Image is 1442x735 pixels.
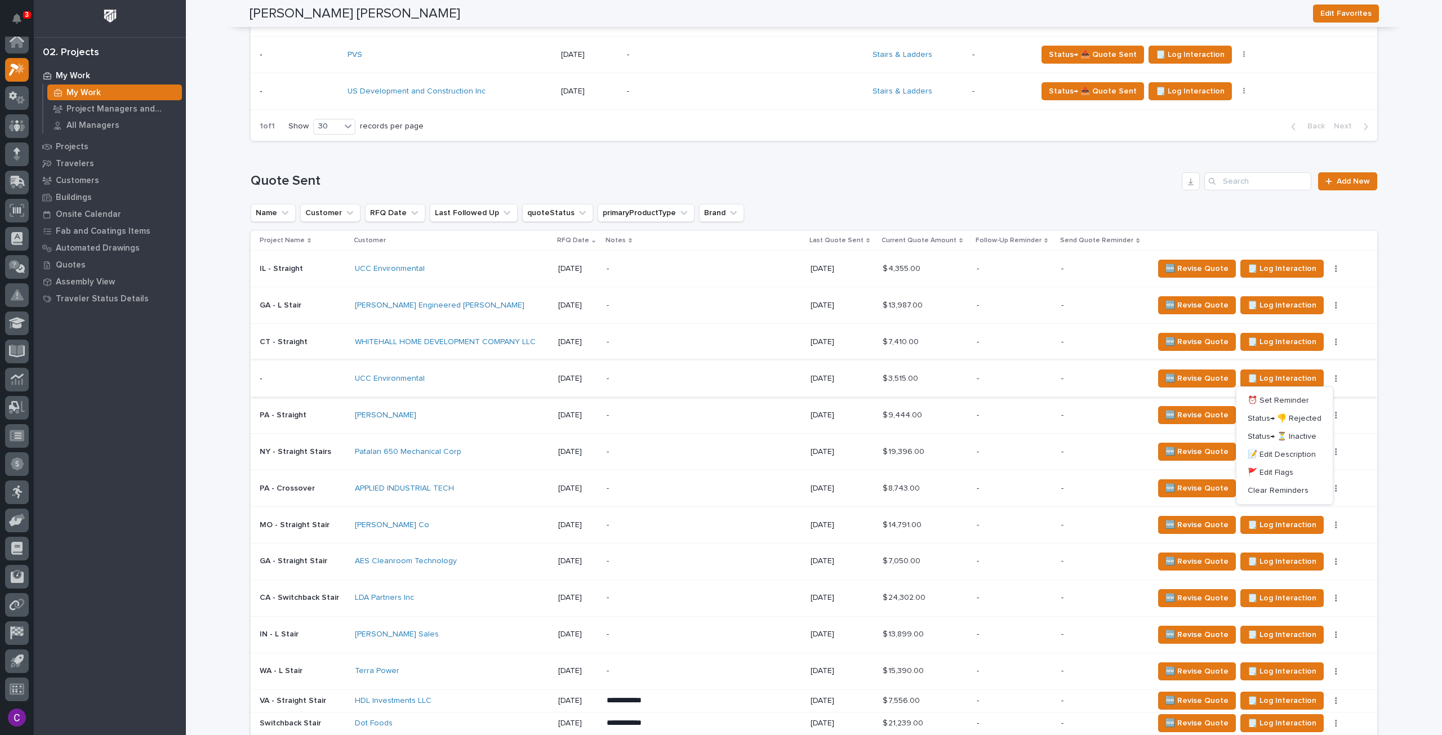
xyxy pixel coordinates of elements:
[1061,264,1145,274] p: -
[883,664,926,676] p: $ 15,390.00
[34,155,186,172] a: Travelers
[260,372,265,384] p: -
[607,301,802,310] p: -
[260,591,341,603] p: CA - Switchback Stair
[34,239,186,256] a: Automated Drawings
[972,87,1028,96] p: -
[607,447,802,457] p: -
[558,484,598,493] p: [DATE]
[43,101,186,117] a: Project Managers and Engineers
[558,264,598,274] p: [DATE]
[558,374,598,384] p: [DATE]
[260,335,310,347] p: CT - Straight
[1240,516,1324,534] button: 🗒️ Log Interaction
[1248,430,1316,443] span: Status→ ⏳ Inactive
[300,204,360,222] button: Customer
[607,630,802,639] p: -
[251,173,1177,189] h1: Quote Sent
[43,84,186,100] a: My Work
[251,506,1377,543] tr: MO - Straight StairMO - Straight Stair [PERSON_NAME] Co [DATE]-[DATE]$ 14,791.00$ 14,791.00 --🆕 R...
[355,520,429,530] a: [PERSON_NAME] Co
[1158,516,1236,534] button: 🆕 Revise Quote
[607,484,802,493] p: -
[355,301,524,310] a: [PERSON_NAME] Engineered [PERSON_NAME]
[977,719,1052,728] p: -
[809,234,864,247] p: Last Quote Sent
[355,556,457,566] a: AES Cleanroom Technology
[811,264,874,274] p: [DATE]
[251,287,1377,324] tr: GA - L StairGA - L Stair [PERSON_NAME] Engineered [PERSON_NAME] [DATE]-[DATE]$ 13,987.00$ 13,987....
[1061,337,1145,347] p: -
[355,447,461,457] a: Patalan 650 Mechanical Corp
[1158,443,1236,461] button: 🆕 Revise Quote
[1042,46,1144,64] button: Status→ 📤 Quote Sent
[251,543,1377,580] tr: GA - Straight StairGA - Straight Stair AES Cleanroom Technology [DATE]-[DATE]$ 7,050.00$ 7,050.00...
[606,234,626,247] p: Notes
[1061,719,1145,728] p: -
[598,204,695,222] button: primaryProductType
[1158,260,1236,278] button: 🆕 Revise Quote
[561,50,618,60] p: [DATE]
[1061,556,1145,566] p: -
[1248,518,1316,532] span: 🗒️ Log Interaction
[56,142,88,152] p: Projects
[260,234,305,247] p: Project Name
[883,554,923,566] p: $ 7,050.00
[1149,46,1232,64] button: 🗒️ Log Interaction
[607,337,802,347] p: -
[607,264,802,274] p: -
[1248,394,1309,407] span: ⏰ Set Reminder
[355,593,414,603] a: LDA Partners Inc
[811,556,874,566] p: [DATE]
[1248,335,1316,349] span: 🗒️ Log Interaction
[977,556,1052,566] p: -
[56,226,150,237] p: Fab and Coatings Items
[1301,121,1325,131] span: Back
[1240,260,1324,278] button: 🗒️ Log Interaction
[1158,369,1236,387] button: 🆕 Revise Quote
[1248,412,1321,425] span: Status→ 👎 Rejected
[56,193,92,203] p: Buildings
[1049,84,1137,98] span: Status→ 📤 Quote Sent
[251,73,1377,110] tr: -- US Development and Construction Inc [DATE]-Stairs & Ladders -Status→ 📤 Quote Sent🗒️ Log Intera...
[1165,335,1229,349] span: 🆕 Revise Quote
[56,210,121,220] p: Onsite Calendar
[558,666,598,676] p: [DATE]
[355,337,536,347] a: WHITEHALL HOME DEVELOPMENT COMPANY LLC
[348,87,486,96] a: US Development and Construction Inc
[251,204,296,222] button: Name
[558,630,598,639] p: [DATE]
[1158,406,1236,424] button: 🆕 Revise Quote
[558,301,598,310] p: [DATE]
[34,189,186,206] a: Buildings
[56,71,90,81] p: My Work
[607,556,802,566] p: -
[558,520,598,530] p: [DATE]
[977,264,1052,274] p: -
[260,262,305,274] p: IL - Straight
[883,372,920,384] p: $ 3,515.00
[977,696,1052,706] p: -
[883,262,923,274] p: $ 4,355.00
[260,408,309,420] p: PA - Straight
[1248,484,1309,497] span: Clear Reminders
[1165,262,1229,275] span: 🆕 Revise Quote
[354,234,386,247] p: Customer
[1204,172,1311,190] input: Search
[607,593,802,603] p: -
[607,374,802,384] p: -
[1158,714,1236,732] button: 🆕 Revise Quote
[627,50,824,60] p: -
[977,337,1052,347] p: -
[355,696,431,706] a: HDL Investments LLC
[251,580,1377,616] tr: CA - Switchback StairCA - Switchback Stair LDA Partners Inc [DATE]-[DATE]$ 24,302.00$ 24,302.00 -...
[1248,628,1316,642] span: 🗒️ Log Interaction
[260,554,330,566] p: GA - Straight Stair
[260,518,332,530] p: MO - Straight Stair
[1061,666,1145,676] p: -
[1240,589,1324,607] button: 🗒️ Log Interaction
[43,47,99,59] div: 02. Projects
[14,14,29,32] div: Notifications3
[1158,662,1236,680] button: 🆕 Revise Quote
